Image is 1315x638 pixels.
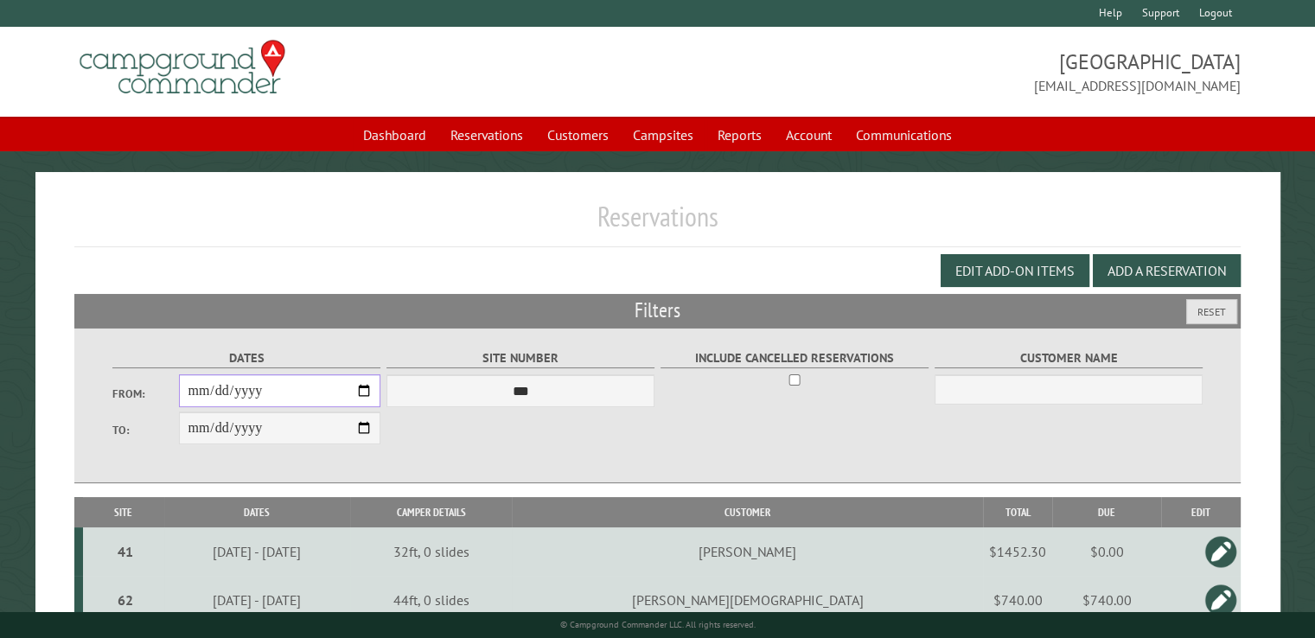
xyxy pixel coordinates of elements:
[622,118,704,151] a: Campsites
[707,118,772,151] a: Reports
[167,591,348,609] div: [DATE] - [DATE]
[350,527,512,576] td: 32ft, 0 slides
[167,543,348,560] div: [DATE] - [DATE]
[112,386,180,402] label: From:
[1052,527,1161,576] td: $0.00
[1052,497,1161,527] th: Due
[658,48,1241,96] span: [GEOGRAPHIC_DATA] [EMAIL_ADDRESS][DOMAIN_NAME]
[983,527,1052,576] td: $1452.30
[74,34,290,101] img: Campground Commander
[74,294,1241,327] h2: Filters
[1186,299,1237,324] button: Reset
[512,527,983,576] td: [PERSON_NAME]
[983,576,1052,624] td: $740.00
[164,497,350,527] th: Dates
[386,348,655,368] label: Site Number
[440,118,533,151] a: Reservations
[560,619,756,630] small: © Campground Commander LLC. All rights reserved.
[941,254,1089,287] button: Edit Add-on Items
[90,591,161,609] div: 62
[512,576,983,624] td: [PERSON_NAME][DEMOGRAPHIC_DATA]
[983,497,1052,527] th: Total
[776,118,842,151] a: Account
[112,348,381,368] label: Dates
[537,118,619,151] a: Customers
[512,497,983,527] th: Customer
[846,118,962,151] a: Communications
[90,543,161,560] div: 41
[935,348,1203,368] label: Customer Name
[1161,497,1241,527] th: Edit
[1093,254,1241,287] button: Add a Reservation
[661,348,929,368] label: Include Cancelled Reservations
[1052,576,1161,624] td: $740.00
[83,497,164,527] th: Site
[350,497,512,527] th: Camper Details
[74,200,1241,247] h1: Reservations
[350,576,512,624] td: 44ft, 0 slides
[353,118,437,151] a: Dashboard
[112,422,180,438] label: To:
